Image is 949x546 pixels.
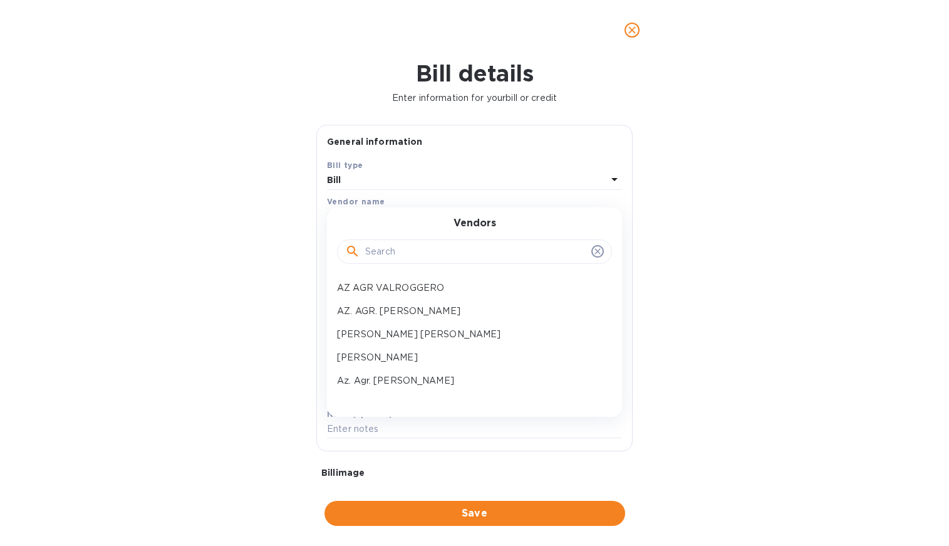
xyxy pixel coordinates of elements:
[327,137,423,147] b: General information
[334,506,615,521] span: Save
[327,175,341,185] b: Bill
[327,210,415,223] p: Select vendor name
[365,243,586,261] input: Search
[10,60,939,87] h1: Bill details
[337,351,602,364] p: [PERSON_NAME]
[10,92,939,105] p: Enter information for your bill or credit
[617,15,647,45] button: close
[337,328,602,341] p: [PERSON_NAME] [PERSON_NAME]
[454,218,496,229] h3: Vendors
[324,501,625,526] button: Save
[327,197,385,206] b: Vendor name
[337,374,602,387] p: Az. Agr. [PERSON_NAME]
[327,411,393,418] label: Notes (optional)
[337,281,602,295] p: AZ AGR VALROGGERO
[321,466,628,479] p: Bill image
[337,305,602,318] p: AZ. AGR. [PERSON_NAME]
[327,160,363,170] b: Bill type
[327,420,622,439] input: Enter notes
